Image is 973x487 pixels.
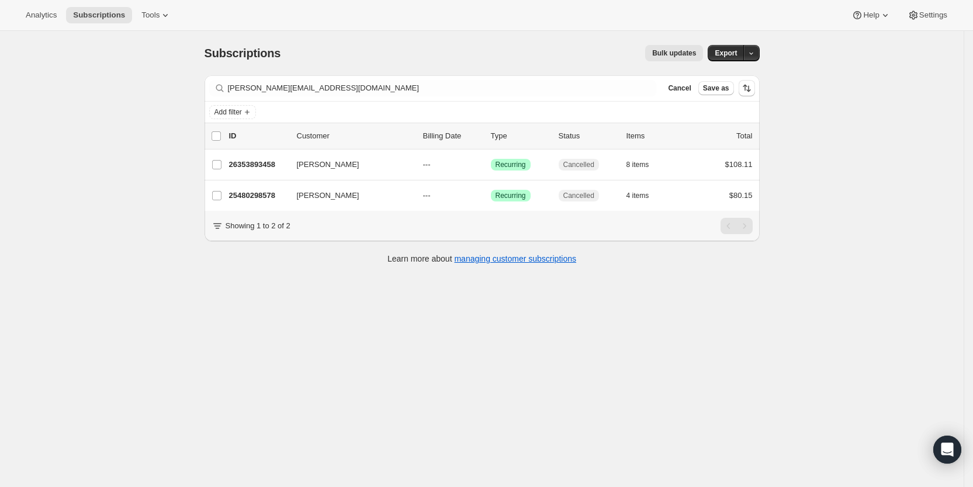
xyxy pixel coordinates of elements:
[668,84,691,93] span: Cancel
[205,47,281,60] span: Subscriptions
[721,218,753,234] nav: Pagination
[229,130,288,142] p: ID
[729,191,753,200] span: $80.15
[134,7,178,23] button: Tools
[423,130,482,142] p: Billing Date
[563,160,594,169] span: Cancelled
[652,48,696,58] span: Bulk updates
[229,187,753,204] div: 25480298578[PERSON_NAME]---SuccessRecurringCancelled4 items$80.15
[290,155,407,174] button: [PERSON_NAME]
[844,7,898,23] button: Help
[698,81,734,95] button: Save as
[73,11,125,20] span: Subscriptions
[141,11,160,20] span: Tools
[387,253,576,265] p: Learn more about
[626,187,662,204] button: 4 items
[229,190,288,201] p: 25480298578
[933,436,961,464] div: Open Intercom Messenger
[708,45,744,61] button: Export
[559,130,617,142] p: Status
[297,130,414,142] p: Customer
[228,80,657,96] input: Filter subscribers
[297,190,359,201] span: [PERSON_NAME]
[297,159,359,171] span: [PERSON_NAME]
[496,160,526,169] span: Recurring
[736,130,752,142] p: Total
[863,11,879,20] span: Help
[901,7,954,23] button: Settings
[423,191,431,200] span: ---
[626,156,662,173] button: 8 items
[626,160,649,169] span: 8 items
[19,7,64,23] button: Analytics
[454,254,576,263] a: managing customer subscriptions
[563,191,594,200] span: Cancelled
[715,48,737,58] span: Export
[663,81,695,95] button: Cancel
[491,130,549,142] div: Type
[423,160,431,169] span: ---
[919,11,947,20] span: Settings
[209,105,256,119] button: Add filter
[645,45,703,61] button: Bulk updates
[290,186,407,205] button: [PERSON_NAME]
[626,191,649,200] span: 4 items
[725,160,753,169] span: $108.11
[26,11,57,20] span: Analytics
[626,130,685,142] div: Items
[229,130,753,142] div: IDCustomerBilling DateTypeStatusItemsTotal
[739,80,755,96] button: Sort the results
[229,156,753,173] div: 26353893458[PERSON_NAME]---SuccessRecurringCancelled8 items$108.11
[226,220,290,232] p: Showing 1 to 2 of 2
[703,84,729,93] span: Save as
[66,7,132,23] button: Subscriptions
[229,159,288,171] p: 26353893458
[496,191,526,200] span: Recurring
[214,107,242,117] span: Add filter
